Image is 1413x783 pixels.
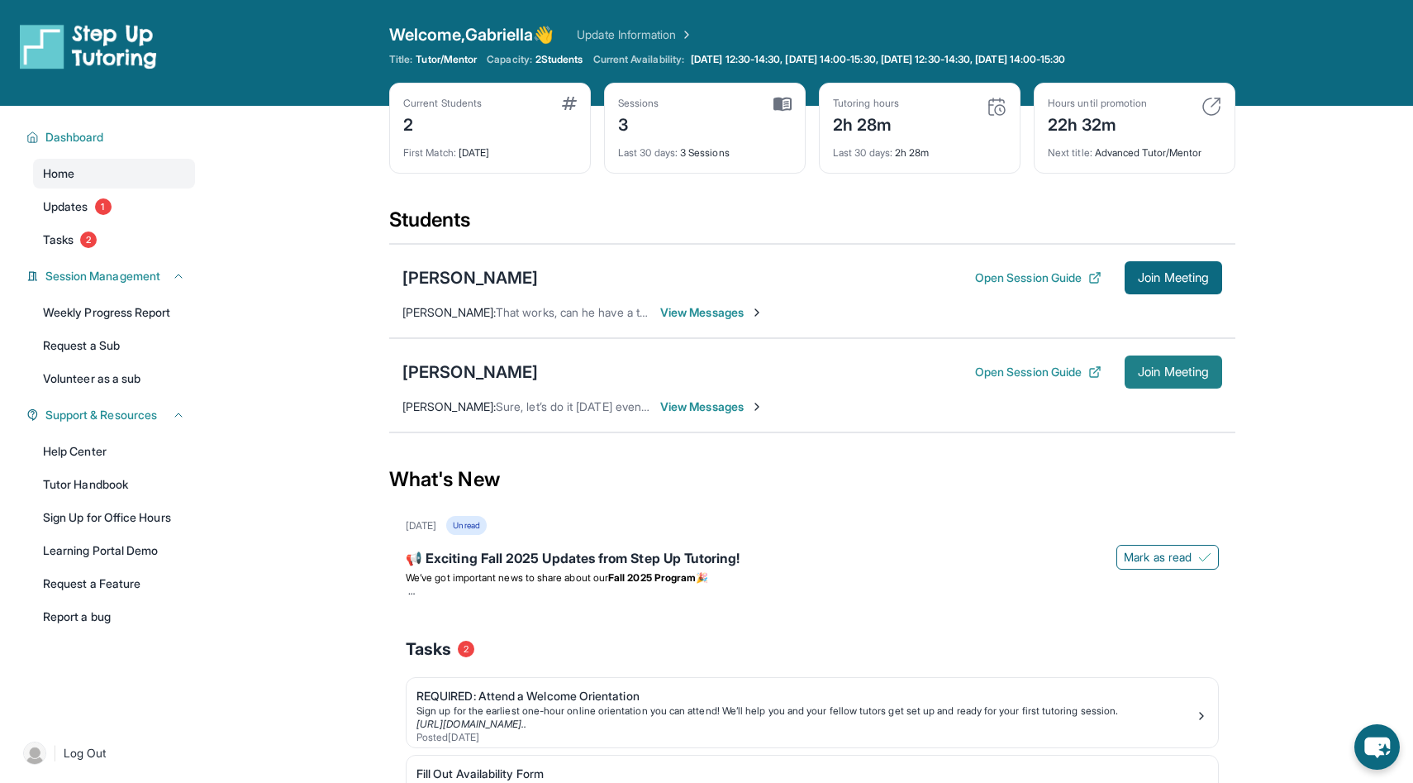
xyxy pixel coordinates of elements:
[43,232,74,248] span: Tasks
[95,198,112,215] span: 1
[677,26,693,43] img: Chevron Right
[20,23,157,69] img: logo
[487,53,532,66] span: Capacity:
[660,399,764,415] span: View Messages
[416,53,477,66] span: Tutor/Mentor
[975,270,1101,286] button: Open Session Guide
[33,225,195,255] a: Tasks2
[33,569,195,599] a: Request a Feature
[406,548,1219,571] div: 📢 Exciting Fall 2025 Updates from Step Up Tutoring!
[403,97,482,110] div: Current Students
[403,136,577,160] div: [DATE]
[608,571,696,584] strong: Fall 2025 Program
[402,399,496,413] span: [PERSON_NAME] :
[833,97,899,110] div: Tutoring hours
[618,110,659,136] div: 3
[389,53,412,66] span: Title:
[1048,110,1147,136] div: 22h 32m
[1125,261,1222,294] button: Join Meeting
[80,232,97,248] span: 2
[577,26,692,43] a: Update Information
[23,742,46,765] img: user-img
[39,129,185,146] button: Dashboard
[64,745,107,762] span: Log Out
[403,146,456,159] span: First Match :
[1198,551,1211,564] img: Mark as read
[33,159,195,189] a: Home
[416,766,1195,782] div: Fill Out Availability Form
[402,360,538,384] div: [PERSON_NAME]
[406,519,436,532] div: [DATE]
[33,437,195,466] a: Help Center
[833,136,1006,160] div: 2h 28m
[750,306,764,319] img: Chevron-Right
[33,364,195,394] a: Volunteer as a sub
[407,678,1218,747] a: REQUIRED: Attend a Welcome OrientationSign up for the earliest one-hour online orientation you ca...
[402,266,538,289] div: [PERSON_NAME]
[33,192,195,222] a: Updates1
[389,23,554,46] span: Welcome, Gabriella 👋
[618,146,678,159] span: Last 30 days :
[1138,367,1209,377] span: Join Meeting
[33,536,195,566] a: Learning Portal Demo
[406,637,451,661] span: Tasks
[1138,273,1209,283] span: Join Meeting
[750,400,764,413] img: Chevron-Right
[403,110,482,136] div: 2
[389,207,1235,243] div: Students
[416,688,1195,704] div: REQUIRED: Attend a Welcome Orientation
[593,53,684,66] span: Current Availability:
[1048,146,1092,159] span: Next title :
[446,516,486,535] div: Unread
[416,718,526,730] a: [URL][DOMAIN_NAME]..
[696,571,708,584] span: 🎉
[39,407,185,423] button: Support & Resources
[618,136,792,160] div: 3 Sessions
[1116,545,1219,570] button: Mark as read
[39,268,185,284] button: Session Management
[33,602,195,632] a: Report a bug
[535,53,583,66] span: 2 Students
[416,731,1195,744] div: Posted [DATE]
[33,298,195,327] a: Weekly Progress Report
[618,97,659,110] div: Sessions
[406,571,608,584] span: We’ve got important news to share about our
[1048,97,1147,110] div: Hours until promotion
[1125,356,1222,389] button: Join Meeting
[53,743,57,763] span: |
[416,704,1195,718] div: Sign up for the earliest one-hour online orientation you can attend! We’ll help you and your fell...
[43,198,88,215] span: Updates
[17,735,195,771] a: |Log Out
[687,53,1068,66] a: [DATE] 12:30-14:30, [DATE] 14:00-15:30, [DATE] 12:30-14:30, [DATE] 14:00-15:30
[833,146,892,159] span: Last 30 days :
[402,305,496,319] span: [PERSON_NAME] :
[389,443,1235,516] div: What's New
[33,470,195,499] a: Tutor Handbook
[975,364,1101,380] button: Open Session Guide
[987,97,1006,117] img: card
[1354,724,1400,770] button: chat-button
[45,407,157,423] span: Support & Resources
[773,97,792,112] img: card
[458,641,474,657] span: 2
[45,129,104,146] span: Dashboard
[1124,549,1192,566] span: Mark as read
[33,331,195,360] a: Request a Sub
[33,503,195,532] a: Sign Up for Office Hours
[1048,136,1221,160] div: Advanced Tutor/Mentor
[691,53,1065,66] span: [DATE] 12:30-14:30, [DATE] 14:00-15:30, [DATE] 12:30-14:30, [DATE] 14:00-15:30
[660,304,764,321] span: View Messages
[45,268,160,284] span: Session Management
[1201,97,1221,117] img: card
[562,97,577,110] img: card
[496,399,657,413] span: Sure, let’s do it [DATE] evening
[43,165,74,182] span: Home
[833,110,899,136] div: 2h 28m
[496,305,961,319] span: That works, can he have a third day too? He was doing three hours of tutoring in the past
